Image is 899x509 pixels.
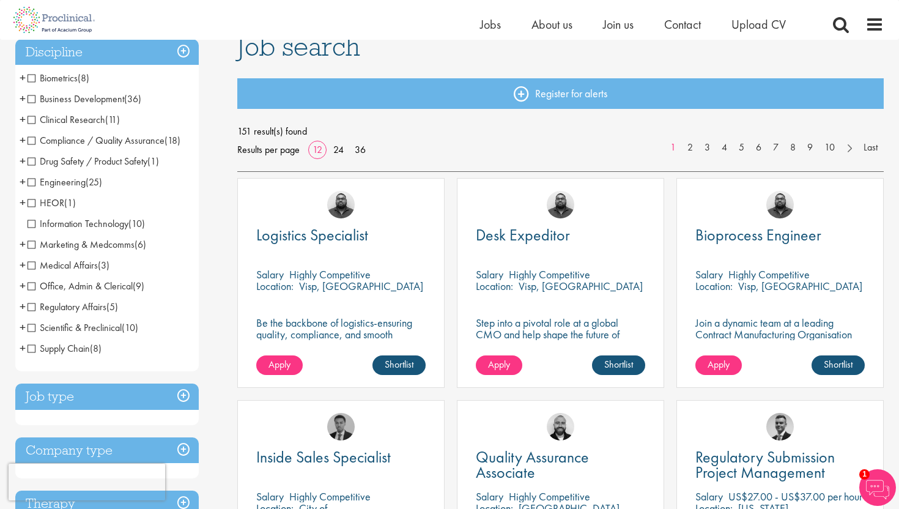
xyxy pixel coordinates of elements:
[476,228,645,243] a: Desk Expeditor
[124,92,141,105] span: (36)
[766,413,794,440] img: Alex Bill
[28,155,147,168] span: Drug Safety / Product Safety
[28,72,78,84] span: Biometrics
[28,196,64,209] span: HEOR
[268,358,290,371] span: Apply
[78,72,89,84] span: (8)
[28,300,106,313] span: Regulatory Affairs
[20,235,26,253] span: +
[237,30,360,63] span: Job search
[289,267,371,281] p: Highly Competitive
[20,339,26,357] span: +
[256,279,294,293] span: Location:
[476,267,503,281] span: Salary
[256,447,391,467] span: Inside Sales Specialist
[28,72,89,84] span: Biometrics
[28,259,98,272] span: Medical Affairs
[15,39,199,65] h3: Discipline
[28,196,76,209] span: HEOR
[731,17,786,32] a: Upload CV
[28,280,133,292] span: Office, Admin & Clerical
[695,317,865,375] p: Join a dynamic team at a leading Contract Manufacturing Organisation (CMO) and contribute to grou...
[738,279,862,293] p: Visp, [GEOGRAPHIC_DATA]
[28,342,90,355] span: Supply Chain
[733,141,750,155] a: 5
[327,191,355,218] img: Ashley Bennett
[20,277,26,295] span: +
[695,355,742,375] a: Apply
[728,489,862,503] p: US$27.00 - US$37.00 per hour
[695,228,865,243] a: Bioprocess Engineer
[603,17,634,32] span: Join us
[15,437,199,464] h3: Company type
[695,267,723,281] span: Salary
[784,141,802,155] a: 8
[476,450,645,480] a: Quality Assurance Associate
[698,141,716,155] a: 3
[135,238,146,251] span: (6)
[20,152,26,170] span: +
[90,342,102,355] span: (8)
[664,141,682,155] a: 1
[299,279,423,293] p: Visp, [GEOGRAPHIC_DATA]
[256,225,368,245] span: Logistics Specialist
[859,469,896,506] img: Chatbot
[818,141,841,155] a: 10
[20,193,26,212] span: +
[547,191,574,218] img: Ashley Bennett
[256,317,426,352] p: Be the backbone of logistics-ensuring quality, compliance, and smooth operations in a dynamic env...
[28,321,122,334] span: Scientific & Preclinical
[28,238,135,251] span: Marketing & Medcomms
[256,489,284,503] span: Salary
[9,464,165,500] iframe: reCAPTCHA
[476,279,513,293] span: Location:
[289,489,371,503] p: Highly Competitive
[695,450,865,480] a: Regulatory Submission Project Management
[476,489,503,503] span: Salary
[256,450,426,465] a: Inside Sales Specialist
[28,155,159,168] span: Drug Safety / Product Safety
[237,122,884,141] span: 151 result(s) found
[488,358,510,371] span: Apply
[98,259,109,272] span: (3)
[708,358,730,371] span: Apply
[812,355,865,375] a: Shortlist
[15,384,199,410] h3: Job type
[106,300,118,313] span: (5)
[20,110,26,128] span: +
[28,300,118,313] span: Regulatory Affairs
[28,113,105,126] span: Clinical Research
[237,78,884,109] a: Register for alerts
[327,413,355,440] img: Carl Gbolade
[476,317,645,352] p: Step into a pivotal role at a global CMO and help shape the future of healthcare.
[859,469,870,480] span: 1
[256,228,426,243] a: Logistics Specialist
[695,447,835,483] span: Regulatory Submission Project Management
[20,318,26,336] span: +
[165,134,180,147] span: (18)
[766,191,794,218] img: Ashley Bennett
[695,225,821,245] span: Bioprocess Engineer
[801,141,819,155] a: 9
[128,217,145,230] span: (10)
[105,113,120,126] span: (11)
[20,297,26,316] span: +
[531,17,572,32] span: About us
[476,225,570,245] span: Desk Expeditor
[20,131,26,149] span: +
[256,355,303,375] a: Apply
[750,141,768,155] a: 6
[695,279,733,293] span: Location:
[519,279,643,293] p: Visp, [GEOGRAPHIC_DATA]
[28,92,141,105] span: Business Development
[20,173,26,191] span: +
[509,489,590,503] p: Highly Competitive
[64,196,76,209] span: (1)
[133,280,144,292] span: (9)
